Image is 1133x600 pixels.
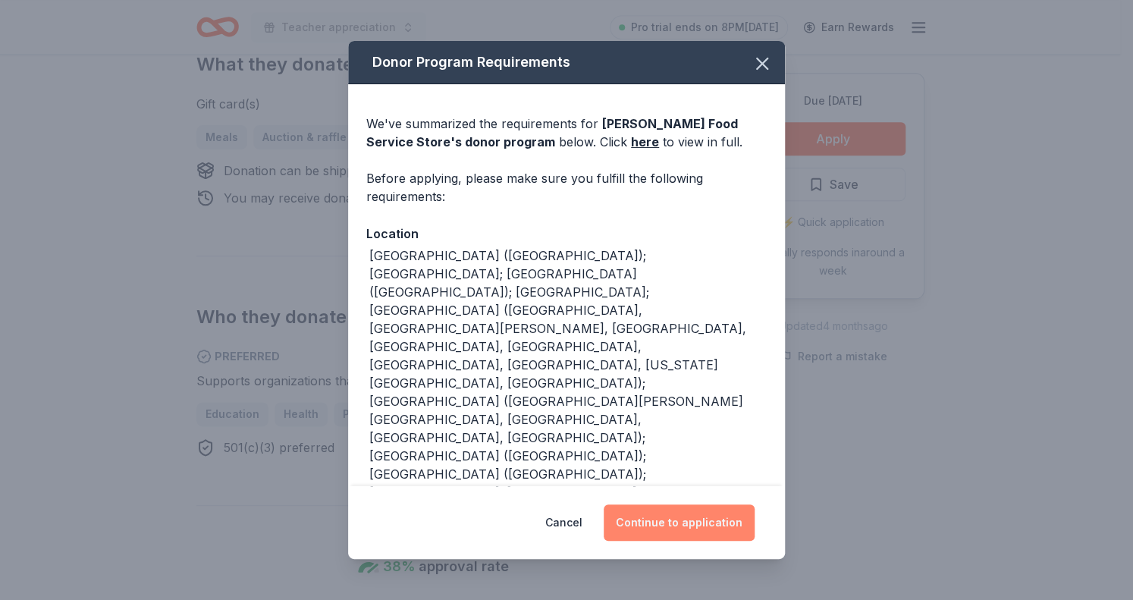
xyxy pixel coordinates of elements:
[545,504,582,541] button: Cancel
[348,41,785,84] div: Donor Program Requirements
[604,504,755,541] button: Continue to application
[366,169,767,206] div: Before applying, please make sure you fulfill the following requirements:
[631,133,659,151] a: here
[366,224,767,243] div: Location
[366,115,767,151] div: We've summarized the requirements for below. Click to view in full.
